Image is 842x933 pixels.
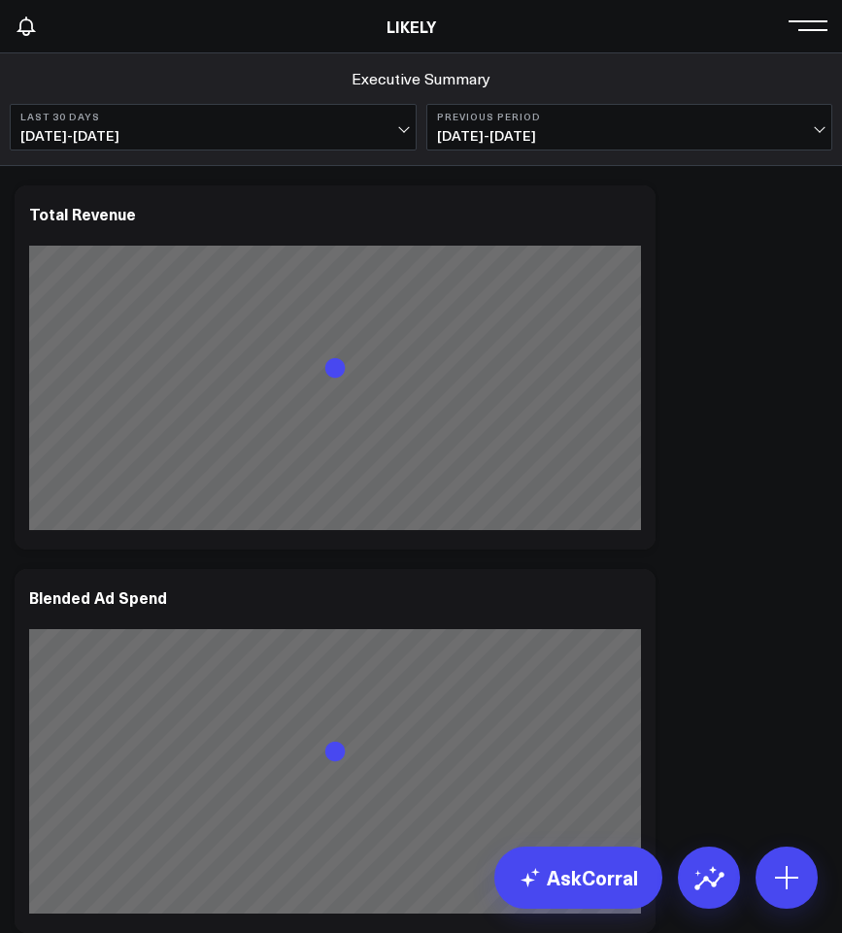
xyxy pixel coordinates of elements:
[10,104,417,150] button: Last 30 Days[DATE]-[DATE]
[20,111,406,122] b: Last 30 Days
[352,68,490,89] a: Executive Summary
[437,128,823,144] span: [DATE] - [DATE]
[29,586,167,608] div: Blended Ad Spend
[437,111,823,122] b: Previous Period
[494,847,662,909] a: AskCorral
[20,128,406,144] span: [DATE] - [DATE]
[29,203,136,224] div: Total Revenue
[426,104,833,150] button: Previous Period[DATE]-[DATE]
[387,16,436,37] a: LIKELY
